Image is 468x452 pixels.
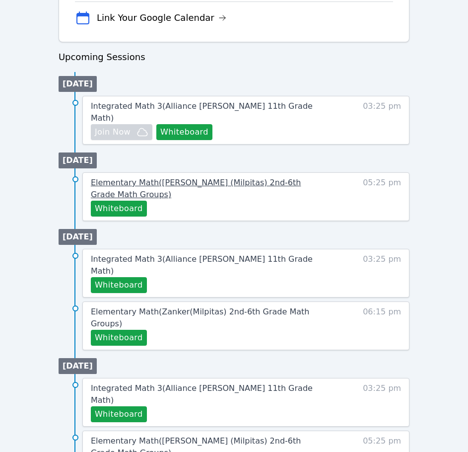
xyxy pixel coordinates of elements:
[59,358,97,374] li: [DATE]
[91,253,324,277] a: Integrated Math 3(Alliance [PERSON_NAME] 11th Grade Math)
[363,382,401,422] span: 03:25 pm
[91,100,324,124] a: Integrated Math 3(Alliance [PERSON_NAME] 11th Grade Math)
[91,306,324,330] a: Elementary Math(Zanker(Milpitas) 2nd-6th Grade Math Groups)
[91,124,152,140] button: Join Now
[91,382,324,406] a: Integrated Math 3(Alliance [PERSON_NAME] 11th Grade Math)
[91,178,301,199] span: Elementary Math ( [PERSON_NAME] (Milpitas) 2nd-6th Grade Math Groups )
[91,101,313,123] span: Integrated Math 3 ( Alliance [PERSON_NAME] 11th Grade Math )
[59,152,97,168] li: [DATE]
[363,253,401,293] span: 03:25 pm
[363,306,401,346] span: 06:15 pm
[363,177,401,217] span: 05:25 pm
[59,76,97,92] li: [DATE]
[59,50,409,64] h3: Upcoming Sessions
[91,406,147,422] button: Whiteboard
[91,177,324,201] a: Elementary Math([PERSON_NAME] (Milpitas) 2nd-6th Grade Math Groups)
[91,383,313,405] span: Integrated Math 3 ( Alliance [PERSON_NAME] 11th Grade Math )
[91,330,147,346] button: Whiteboard
[91,307,310,328] span: Elementary Math ( Zanker(Milpitas) 2nd-6th Grade Math Groups )
[156,124,212,140] button: Whiteboard
[95,126,131,138] span: Join Now
[91,201,147,217] button: Whiteboard
[91,254,313,276] span: Integrated Math 3 ( Alliance [PERSON_NAME] 11th Grade Math )
[97,11,226,25] a: Link Your Google Calendar
[91,277,147,293] button: Whiteboard
[59,229,97,245] li: [DATE]
[363,100,401,140] span: 03:25 pm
